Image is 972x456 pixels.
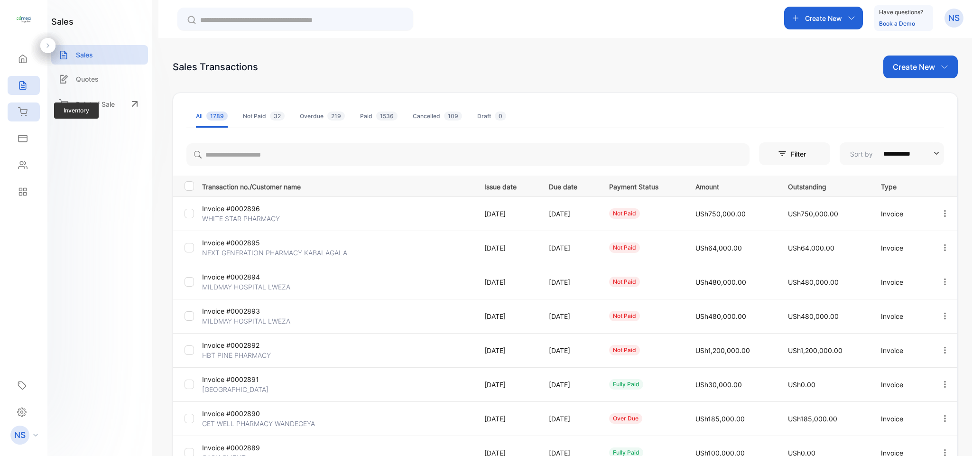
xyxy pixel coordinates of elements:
[788,244,834,252] span: USh64,000.00
[609,277,640,287] div: not paid
[202,282,292,292] p: MILDMAY HOSPITAL LWEZA
[881,243,921,253] p: Invoice
[788,180,861,192] p: Outstanding
[609,180,676,192] p: Payment Status
[484,243,530,253] p: [DATE]
[51,45,148,65] a: Sales
[609,242,640,253] div: not paid
[549,209,590,219] p: [DATE]
[484,209,530,219] p: [DATE]
[549,345,590,355] p: [DATE]
[202,316,292,326] p: MILDMAY HOSPITAL LWEZA
[609,413,642,424] div: over due
[76,50,93,60] p: Sales
[695,415,745,423] span: USh185,000.00
[270,112,285,121] span: 32
[202,374,292,384] p: Invoice #0002891
[850,149,873,159] p: Sort by
[549,311,590,321] p: [DATE]
[549,414,590,424] p: [DATE]
[695,278,746,286] span: USh480,000.00
[695,381,742,389] span: USh30,000.00
[202,238,292,248] p: Invoice #0002895
[788,415,837,423] span: USh185,000.00
[444,112,462,121] span: 109
[327,112,345,121] span: 219
[14,429,26,441] p: NS
[805,13,842,23] p: Create New
[609,311,640,321] div: not paid
[202,180,472,192] p: Transaction no./Customer name
[695,180,769,192] p: Amount
[76,99,115,109] p: Point of Sale
[202,272,292,282] p: Invoice #0002894
[549,277,590,287] p: [DATE]
[202,214,292,223] p: WHITE STAR PHARMACY
[202,248,347,258] p: NEXT GENERATION PHARMACY KABALAGALA
[695,312,746,320] span: USh480,000.00
[893,61,935,73] p: Create New
[881,209,921,219] p: Invoice
[484,180,530,192] p: Issue date
[196,112,228,121] div: All
[51,93,148,114] a: Point of Sale
[609,379,643,390] div: fully paid
[484,277,530,287] p: [DATE]
[695,210,746,218] span: USh750,000.00
[202,204,292,214] p: Invoice #0002896
[484,380,530,390] p: [DATE]
[788,381,815,389] span: USh0.00
[76,74,99,84] p: Quotes
[879,8,923,17] p: Have questions?
[609,345,640,355] div: not paid
[484,414,530,424] p: [DATE]
[879,20,915,27] a: Book a Demo
[51,69,148,89] a: Quotes
[883,56,958,78] button: Create New
[300,112,345,121] div: Overdue
[202,384,292,394] p: [GEOGRAPHIC_DATA]
[784,7,863,29] button: Create New
[202,409,292,419] p: Invoice #0002890
[202,340,292,350] p: Invoice #0002892
[549,180,590,192] p: Due date
[202,419,315,428] p: GET WELL PHARMACY WANDEGEYA
[881,311,921,321] p: Invoice
[54,102,99,119] span: Inventory
[173,60,258,74] div: Sales Transactions
[549,243,590,253] p: [DATE]
[788,312,839,320] span: USh480,000.00
[788,210,838,218] span: USh750,000.00
[695,346,750,354] span: USh1,200,000.00
[549,380,590,390] p: [DATE]
[881,414,921,424] p: Invoice
[360,112,398,121] div: Paid
[202,306,292,316] p: Invoice #0002893
[840,142,944,165] button: Sort by
[206,112,228,121] span: 1789
[202,350,292,360] p: HBT PINE PHARMACY
[202,443,292,453] p: Invoice #0002889
[376,112,398,121] span: 1536
[477,112,506,121] div: Draft
[881,277,921,287] p: Invoice
[881,345,921,355] p: Invoice
[948,12,960,24] p: NS
[609,208,640,219] div: not paid
[413,112,462,121] div: Cancelled
[695,244,742,252] span: USh64,000.00
[495,112,506,121] span: 0
[788,278,839,286] span: USh480,000.00
[788,346,842,354] span: USh1,200,000.00
[484,311,530,321] p: [DATE]
[51,15,74,28] h1: sales
[881,380,921,390] p: Invoice
[17,12,31,27] img: logo
[881,180,921,192] p: Type
[484,345,530,355] p: [DATE]
[243,112,285,121] div: Not Paid
[944,7,963,29] button: NS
